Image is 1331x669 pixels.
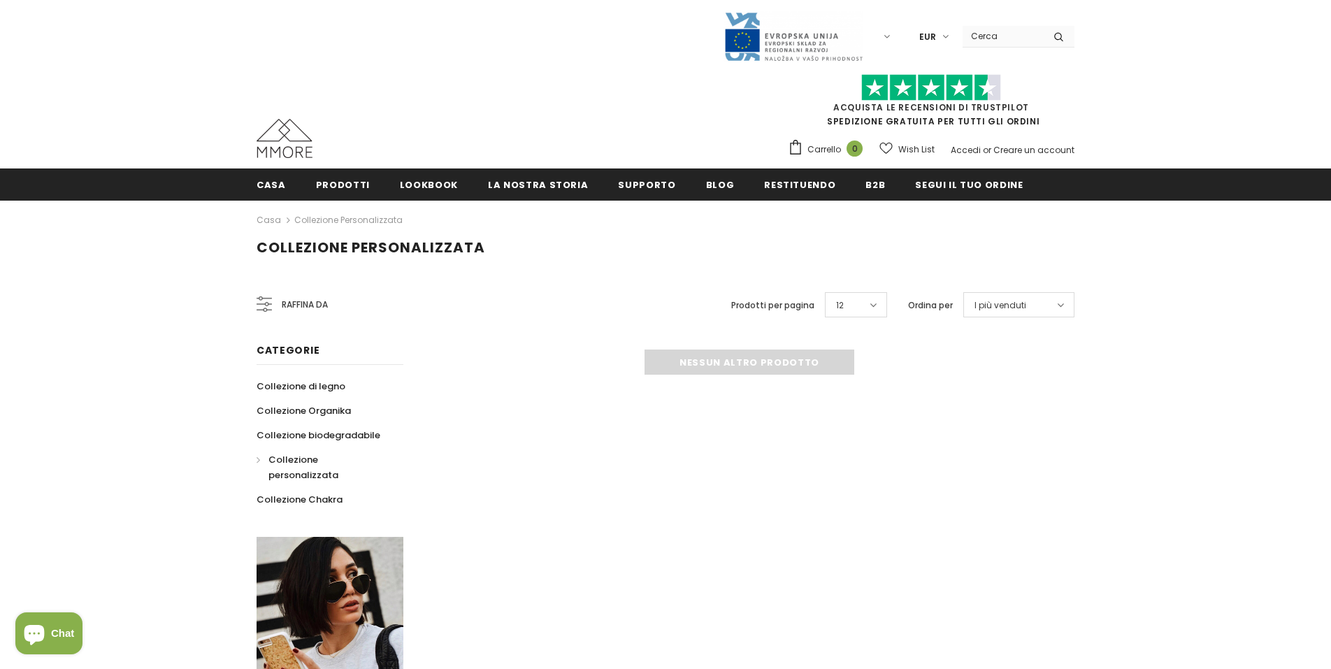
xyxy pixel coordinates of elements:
[400,178,458,192] span: Lookbook
[282,297,328,312] span: Raffina da
[257,398,351,423] a: Collezione Organika
[257,423,380,447] a: Collezione biodegradabile
[257,429,380,442] span: Collezione biodegradabile
[257,168,286,200] a: Casa
[316,168,370,200] a: Prodotti
[919,30,936,44] span: EUR
[257,119,312,158] img: Casi MMORE
[706,168,735,200] a: Blog
[257,178,286,192] span: Casa
[879,137,935,161] a: Wish List
[983,144,991,156] span: or
[764,178,835,192] span: Restituendo
[400,168,458,200] a: Lookbook
[618,168,675,200] a: supporto
[833,101,1029,113] a: Acquista le recensioni di TrustPilot
[488,178,588,192] span: La nostra storia
[908,298,953,312] label: Ordina per
[706,178,735,192] span: Blog
[257,380,345,393] span: Collezione di legno
[847,141,863,157] span: 0
[898,143,935,157] span: Wish List
[257,487,343,512] a: Collezione Chakra
[268,453,338,482] span: Collezione personalizzata
[788,80,1074,127] span: SPEDIZIONE GRATUITA PER TUTTI GLI ORDINI
[257,238,485,257] span: Collezione personalizzata
[294,214,403,226] a: Collezione personalizzata
[963,26,1043,46] input: Search Site
[257,447,388,487] a: Collezione personalizzata
[788,139,870,160] a: Carrello 0
[257,212,281,229] a: Casa
[915,168,1023,200] a: Segui il tuo ordine
[807,143,841,157] span: Carrello
[257,374,345,398] a: Collezione di legno
[316,178,370,192] span: Prodotti
[993,144,1074,156] a: Creare un account
[724,30,863,42] a: Javni Razpis
[731,298,814,312] label: Prodotti per pagina
[974,298,1026,312] span: I più venduti
[11,612,87,658] inbox-online-store-chat: Shopify online store chat
[836,298,844,312] span: 12
[915,178,1023,192] span: Segui il tuo ordine
[865,178,885,192] span: B2B
[488,168,588,200] a: La nostra storia
[618,178,675,192] span: supporto
[257,493,343,506] span: Collezione Chakra
[951,144,981,156] a: Accedi
[724,11,863,62] img: Javni Razpis
[861,74,1001,101] img: Fidati di Pilot Stars
[865,168,885,200] a: B2B
[257,343,319,357] span: Categorie
[257,404,351,417] span: Collezione Organika
[764,168,835,200] a: Restituendo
